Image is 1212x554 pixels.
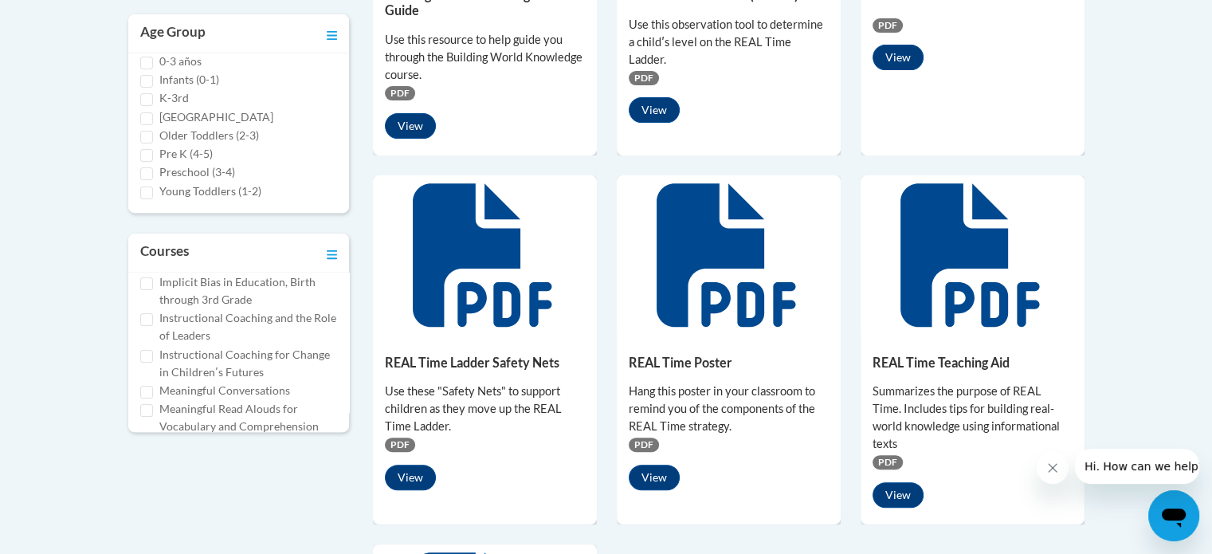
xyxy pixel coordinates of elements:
iframe: Close message [1037,452,1069,484]
a: Toggle collapse [327,22,337,45]
button: View [873,45,924,70]
div: Summarizes the purpose of REAL Time. Includes tips for building real-world knowledge using inform... [873,383,1073,453]
span: PDF [385,438,415,452]
span: Hi. How can we help? [10,11,129,24]
button: View [629,465,680,490]
h3: Courses [140,242,189,264]
label: Instructional Coaching and the Role of Leaders [159,309,338,344]
div: Use this resource to help guide you through the Building World Knowledge course. [385,31,585,84]
button: View [629,97,680,123]
iframe: Button to launch messaging window [1148,490,1199,541]
div: Use these "Safety Nets" to support children as they move up the REAL Time Ladder. [385,383,585,435]
label: Pre K (4-5) [159,145,213,163]
span: PDF [629,438,659,452]
label: Older Toddlers (2-3) [159,127,259,144]
label: Meaningful Read Alouds for Vocabulary and Comprehension [159,400,338,435]
h5: REAL Time Ladder Safety Nets [385,355,585,370]
h5: REAL Time Poster [629,355,829,370]
div: Use this observation tool to determine a childʹs level on the REAL Time Ladder. [629,16,829,69]
label: Instructional Coaching for Change in Childrenʹs Futures [159,346,338,381]
label: [GEOGRAPHIC_DATA] [159,108,273,126]
span: PDF [873,455,903,470]
span: PDF [385,86,415,100]
label: Implicit Bias in Education, Birth through 3rd Grade [159,273,338,308]
label: Preschool (3-4) [159,163,235,181]
h3: Age Group [140,22,206,45]
label: Young Toddlers (1-2) [159,183,261,200]
label: 0-3 años [159,53,202,70]
label: Meaningful Conversations [159,382,290,399]
label: K-3rd [159,89,189,107]
span: PDF [873,18,903,33]
button: View [873,482,924,508]
div: Hang this poster in your classroom to remind you of the components of the REAL Time strategy. [629,383,829,435]
button: View [385,465,436,490]
a: Toggle collapse [327,242,337,264]
label: Infants (0-1) [159,71,219,88]
h5: REAL Time Teaching Aid [873,355,1073,370]
iframe: Message from company [1075,449,1199,484]
button: View [385,113,436,139]
span: PDF [629,71,659,85]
